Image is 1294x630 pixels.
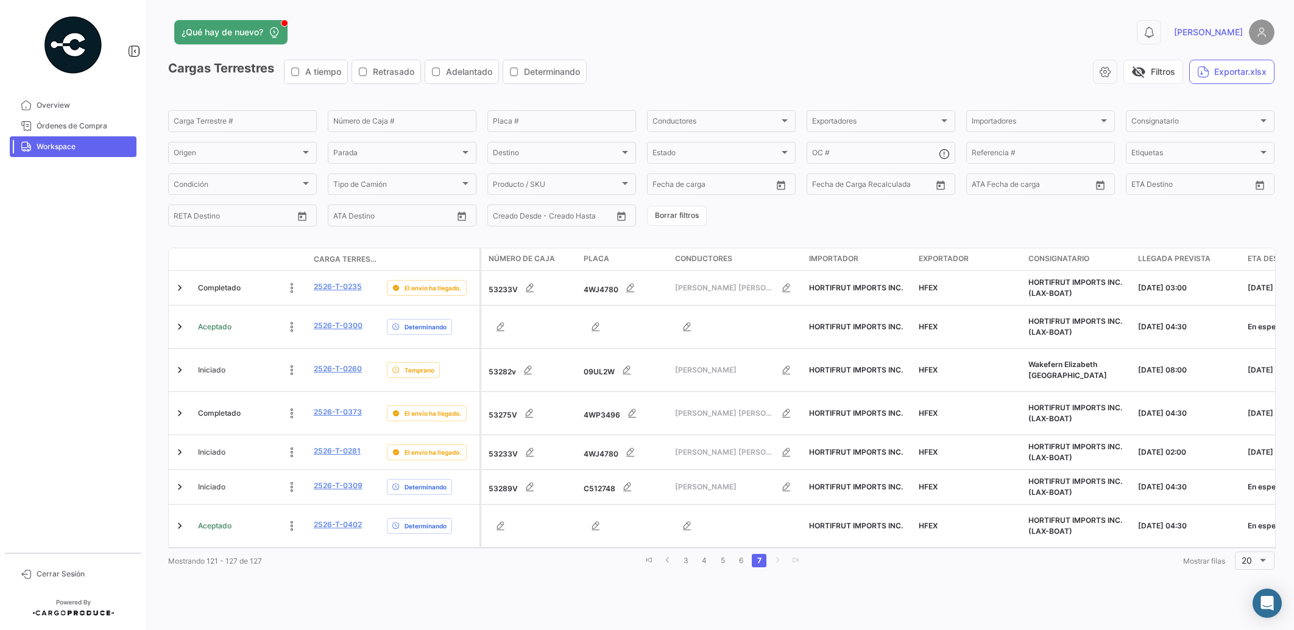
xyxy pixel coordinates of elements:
h3: Cargas Terrestres [168,60,590,84]
span: HORTIFRUT IMPORTS INC. [809,365,903,374]
span: HORTIFRUT IMPORTS INC. (LAX-BOAT) [1028,278,1122,298]
span: Conductores [652,119,779,127]
span: Cerrar Sesión [37,569,132,579]
span: [PERSON_NAME] [675,481,774,492]
span: Carga Terrestre # [314,254,377,265]
a: Expand/Collapse Row [174,520,186,532]
span: El envío ha llegado. [405,283,461,293]
button: Open calendar [1251,176,1269,194]
span: Placa [584,253,609,264]
input: Creado Desde [493,213,542,222]
span: El envío ha llegado. [405,447,461,457]
input: Hasta [1162,182,1219,191]
button: Open calendar [293,207,311,225]
span: Exportador [919,253,969,264]
a: Expand/Collapse Row [174,364,186,376]
span: Aceptado [198,321,232,332]
span: Mostrar filas [1183,556,1225,565]
span: HORTIFRUT IMPORTS INC. [809,521,903,530]
span: HORTIFRUT IMPORTS INC. [809,482,903,491]
span: [DATE] 08:00 [1138,365,1187,374]
span: HFEX [919,408,938,418]
datatable-header-cell: Importador [804,248,914,270]
span: Destino [493,150,620,159]
div: 53289V [489,475,574,499]
span: Overview [37,100,132,111]
a: go to last page [788,554,803,567]
span: HORTIFRUT IMPORTS INC. [809,447,903,457]
input: Creado Hasta [550,213,607,222]
input: ATA Desde [972,182,1009,191]
div: 53233V [489,276,574,300]
a: go to first page [642,554,657,567]
div: 4WJ4780 [584,440,665,464]
span: [DATE] 04:30 [1138,322,1187,331]
span: HFEX [919,365,938,374]
span: Wakefern Elizabeth NJ [1028,360,1107,380]
datatable-header-cell: Exportador [914,248,1024,270]
input: Desde [652,182,674,191]
span: HORTIFRUT IMPORTS INC. [809,408,903,418]
button: Open calendar [453,207,471,225]
a: 2526-T-0260 [314,363,362,374]
span: Retrasado [373,66,414,78]
span: [DATE] 02:00 [1138,447,1186,457]
div: 4WJ4780 [584,276,665,300]
button: ¿Qué hay de nuevo? [174,20,288,44]
a: Overview [10,95,136,116]
span: HFEX [919,521,938,530]
a: 2526-T-0402 [314,519,362,530]
div: C512748 [584,475,665,499]
span: HORTIFRUT IMPORTS INC. [809,283,903,292]
span: Completado [198,282,241,293]
button: Open calendar [772,176,790,194]
div: 09UL2W [584,358,665,382]
datatable-header-cell: Carga Terrestre # [309,249,382,270]
span: Determinando [405,322,447,332]
li: page 7 [750,550,768,571]
input: ATA Hasta [1017,182,1075,191]
a: Expand/Collapse Row [174,407,186,419]
input: Desde [174,213,196,222]
span: Workspace [37,141,132,152]
button: Exportar.xlsx [1189,60,1275,84]
a: Workspace [10,136,136,157]
span: Iniciado [198,447,225,458]
button: Borrar filtros [647,206,707,226]
span: Condición [174,182,300,191]
div: 53275V [489,401,574,425]
div: 53233V [489,440,574,464]
span: [DATE] 04:30 [1138,521,1187,530]
span: Importador [809,253,858,264]
span: Mostrando 121 - 127 de 127 [168,556,262,565]
a: Órdenes de Compra [10,116,136,136]
a: 2526-T-0373 [314,407,362,418]
span: Órdenes de Compra [37,121,132,131]
span: A tiempo [305,66,341,78]
a: Expand/Collapse Row [174,321,186,333]
span: HORTIFRUT IMPORTS INC. (LAX-BOAT) [1028,442,1122,462]
img: powered-by.png [43,15,104,75]
input: Hasta [204,213,261,222]
span: Exportadores [812,119,939,127]
input: Hasta [843,182,900,191]
span: [PERSON_NAME] [PERSON_NAME] [675,282,774,293]
input: Desde [812,182,834,191]
span: HFEX [919,482,938,491]
a: 2526-T-0281 [314,446,361,457]
span: Origen [174,150,300,159]
a: 4 [697,554,712,567]
span: Determinando [524,66,580,78]
span: [DATE] 03:00 [1138,283,1187,292]
span: Aceptado [198,520,232,531]
span: Tipo de Camión [333,182,460,191]
span: HORTIFRUT IMPORTS INC. (LAX-BOAT) [1028,516,1122,536]
li: page 3 [677,550,695,571]
li: page 5 [713,550,732,571]
a: go to previous page [660,554,675,567]
datatable-header-cell: Placa [579,248,670,270]
input: ATA Desde [333,213,370,222]
span: Iniciado [198,481,225,492]
a: 6 [734,554,748,567]
span: Determinando [405,482,447,492]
